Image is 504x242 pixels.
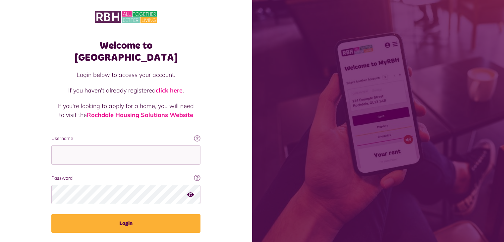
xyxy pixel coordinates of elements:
[58,101,194,119] p: If you're looking to apply for a home, you will need to visit the
[87,111,193,119] a: Rochdale Housing Solutions Website
[51,214,200,233] button: Login
[51,175,200,182] label: Password
[95,10,157,24] img: MyRBH
[51,135,200,142] label: Username
[51,40,200,64] h1: Welcome to [GEOGRAPHIC_DATA]
[156,87,183,94] a: click here
[58,86,194,95] p: If you haven't already registered .
[58,70,194,79] p: Login below to access your account.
